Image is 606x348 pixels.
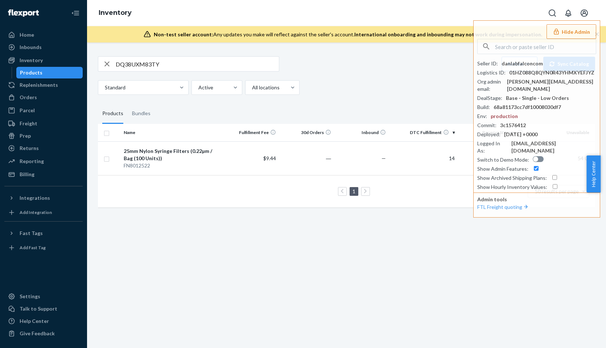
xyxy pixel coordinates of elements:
[20,107,35,114] div: Parcel
[4,79,83,91] a: Replenishments
[102,104,123,124] div: Products
[389,141,458,175] td: 14
[477,204,529,210] a: FTL Freight quoting
[4,291,83,302] a: Settings
[20,158,44,165] div: Reporting
[547,24,596,39] button: Hide Admin
[20,209,52,215] div: Add Integration
[477,122,496,129] div: Commit :
[20,94,37,101] div: Orders
[104,84,105,91] input: Standard
[93,3,137,24] ol: breadcrumbs
[495,39,596,54] input: Search or paste seller ID
[382,155,386,161] span: —
[4,192,83,204] button: Integrations
[154,31,542,38] div: Any updates you make will reflect against the seller's account.
[20,69,42,76] div: Products
[477,94,502,102] div: DealStage :
[20,132,31,139] div: Prep
[334,124,389,141] th: Inbound
[20,145,39,152] div: Returns
[477,78,503,93] div: Org admin email :
[20,330,55,337] div: Give Feedback
[458,124,527,141] th: Reserve Storage
[4,118,83,129] a: Freight
[20,120,37,127] div: Freight
[507,78,596,93] div: [PERSON_NAME][EMAIL_ADDRESS][DOMAIN_NAME]
[124,147,221,162] div: 25mm Nylon Syringe Filters (0.22µm / Bag (100 Units))
[4,227,83,239] button: Fast Tags
[561,6,576,20] button: Open notifications
[4,207,83,218] a: Add Integration
[477,183,547,191] div: Show Hourly Inventory Values :
[500,122,526,129] div: 3c1576412
[491,113,518,120] div: production
[4,315,83,327] a: Help Center
[4,169,83,180] a: Billing
[20,44,42,51] div: Inbounds
[477,104,490,111] div: Build :
[251,84,252,91] input: All locations
[559,326,599,344] iframe: Opens a widget where you can chat to one of our agents
[477,165,528,173] div: Show Admin Features :
[586,155,601,193] button: Help Center
[4,105,83,116] a: Parcel
[477,156,529,163] div: Switch to Demo Mode :
[116,57,279,71] input: Search inventory by name or sku
[20,230,43,237] div: Fast Tags
[132,104,151,124] div: Bundles
[154,31,213,37] span: Non-test seller account:
[263,155,276,161] span: $9.44
[20,305,57,312] div: Talk to Support
[20,194,50,202] div: Integrations
[4,54,83,66] a: Inventory
[351,188,357,194] a: Page 1 is your current page
[4,92,83,103] a: Orders
[354,31,542,37] span: International onboarding and inbounding may not work during impersonation.
[477,174,547,182] div: Show Archived Shipping Plans :
[494,104,561,111] div: 68a81173cc7df10008030df7
[511,140,596,154] div: [EMAIL_ADDRESS][DOMAIN_NAME]
[20,31,34,39] div: Home
[4,142,83,154] a: Returns
[477,69,506,76] div: Logistics ID :
[16,67,83,78] a: Products
[279,124,334,141] th: 30d Orders
[504,131,537,138] div: [DATE] +0000
[577,6,591,20] button: Open account menu
[477,140,508,154] div: Logged In As :
[124,162,221,169] div: FN8012522
[509,69,594,76] div: 01HZ088Q8QYN0R43YHMXYEFJYZ
[477,196,596,203] p: Admin tools
[99,9,132,17] a: Inventory
[4,41,83,53] a: Inbounds
[4,303,83,315] button: Talk to Support
[20,244,46,251] div: Add Fast Tag
[4,29,83,41] a: Home
[477,131,500,138] div: Deployed :
[545,6,560,20] button: Open Search Box
[20,317,49,325] div: Help Center
[68,6,83,20] button: Close Navigation
[20,293,40,300] div: Settings
[121,124,224,141] th: Name
[477,60,498,67] div: Seller ID :
[4,130,83,142] a: Prep
[502,60,543,67] div: danlabfalconcom
[20,57,43,64] div: Inventory
[477,113,487,120] div: Env :
[20,81,58,89] div: Replenishments
[8,9,39,17] img: Flexport logo
[4,328,83,339] button: Give Feedback
[506,94,569,102] div: Base - Single - Low Orders
[4,242,83,254] a: Add Fast Tag
[224,124,279,141] th: Fulfillment Fee
[4,155,83,167] a: Reporting
[20,171,34,178] div: Billing
[389,124,458,141] th: DTC Fulfillment
[279,141,334,175] td: ―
